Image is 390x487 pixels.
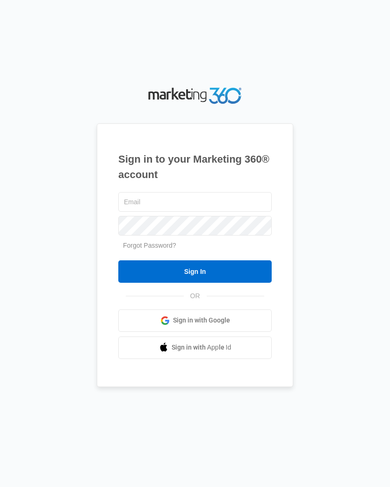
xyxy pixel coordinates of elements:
[118,260,272,283] input: Sign In
[118,309,272,332] a: Sign in with Google
[173,315,230,325] span: Sign in with Google
[184,291,207,301] span: OR
[118,337,272,359] a: Sign in with Apple Id
[118,151,272,182] h1: Sign in to your Marketing 360® account
[172,343,231,352] span: Sign in with Apple Id
[118,192,272,212] input: Email
[123,242,176,249] a: Forgot Password?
